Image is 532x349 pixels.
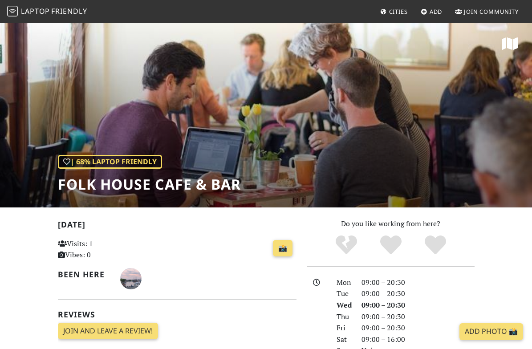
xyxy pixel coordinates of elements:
[389,8,408,16] span: Cities
[356,288,480,300] div: 09:00 – 20:30
[377,4,411,20] a: Cities
[430,8,443,16] span: Add
[356,334,480,345] div: 09:00 – 16:00
[331,311,356,323] div: Thu
[369,234,413,256] div: Yes
[356,322,480,334] div: 09:00 – 20:30
[58,155,162,169] div: | 68% Laptop Friendly
[451,4,522,20] a: Join Community
[413,234,458,256] div: Definitely!
[58,323,158,340] a: Join and leave a review!
[417,4,446,20] a: Add
[58,220,296,233] h2: [DATE]
[324,234,369,256] div: No
[51,6,87,16] span: Friendly
[307,218,475,230] p: Do you like working from here?
[464,8,519,16] span: Join Community
[7,6,18,16] img: LaptopFriendly
[356,311,480,323] div: 09:00 – 20:30
[356,300,480,311] div: 09:00 – 20:30
[331,288,356,300] div: Tue
[58,238,130,261] p: Visits: 1 Vibes: 0
[58,310,296,319] h2: Reviews
[7,4,87,20] a: LaptopFriendly LaptopFriendly
[273,240,292,257] a: 📸
[21,6,50,16] span: Laptop
[58,270,110,279] h2: Been here
[58,176,241,193] h1: Folk House Cafe & Bar
[331,334,356,345] div: Sat
[331,277,356,288] div: Mon
[356,277,480,288] div: 09:00 – 20:30
[120,273,142,283] span: Emma
[331,322,356,334] div: Fri
[331,300,356,311] div: Wed
[459,323,523,340] a: Add Photo 📸
[120,268,142,289] img: 3071-emma.jpg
